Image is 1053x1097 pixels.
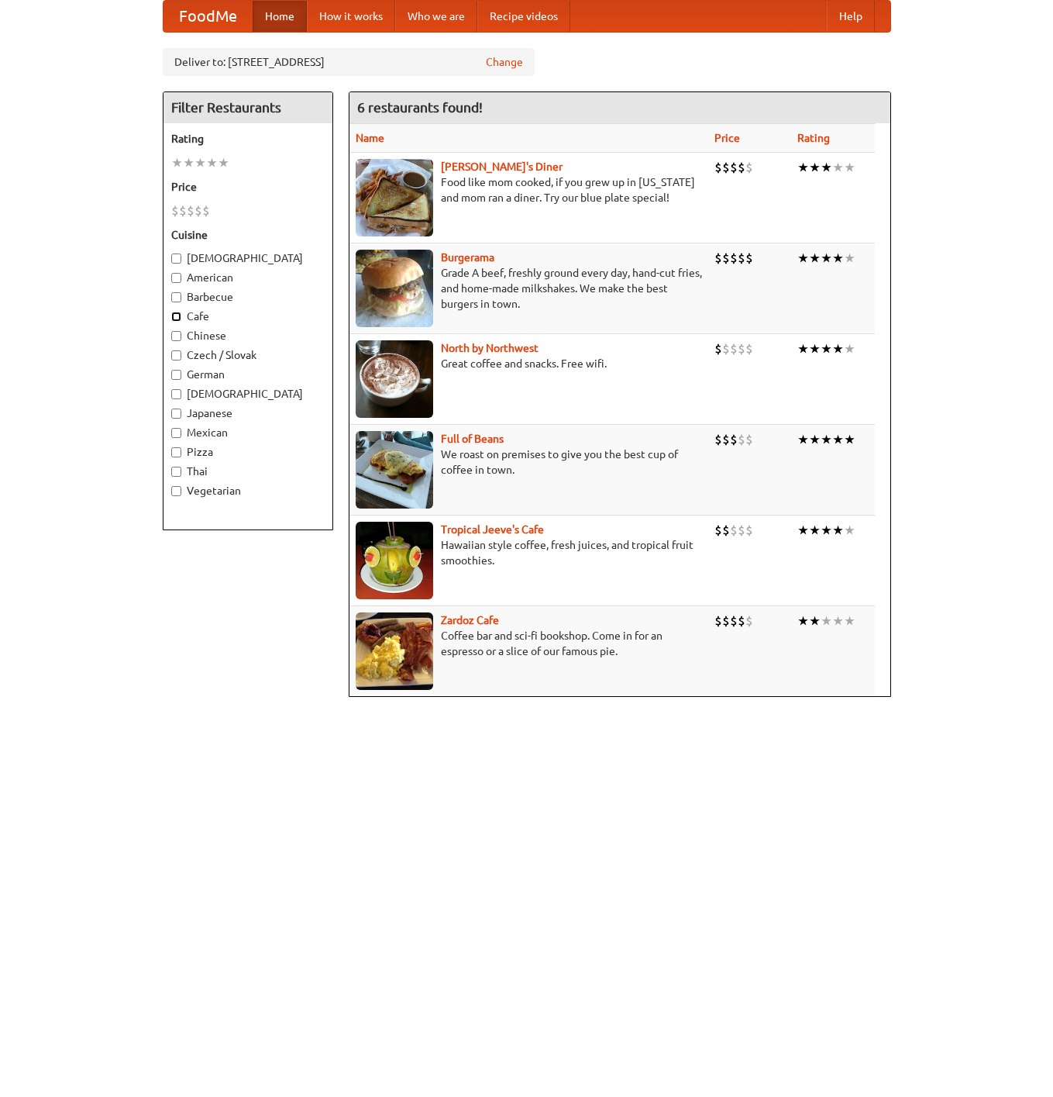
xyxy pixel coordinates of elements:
[171,328,325,343] label: Chinese
[832,522,844,539] li: ★
[171,227,325,243] h5: Cuisine
[171,370,181,380] input: German
[171,289,325,305] label: Barbecue
[441,342,539,354] a: North by Northwest
[722,340,730,357] li: $
[738,431,745,448] li: $
[844,340,855,357] li: ★
[441,523,544,536] a: Tropical Jeeve's Cafe
[171,425,325,440] label: Mexican
[253,1,307,32] a: Home
[356,132,384,144] a: Name
[821,522,832,539] li: ★
[356,250,433,327] img: burgerama.jpg
[738,612,745,630] li: $
[171,389,181,399] input: [DEMOGRAPHIC_DATA]
[745,340,753,357] li: $
[356,612,433,690] img: zardoz.jpg
[171,444,325,460] label: Pizza
[163,1,253,32] a: FoodMe
[307,1,395,32] a: How it works
[745,159,753,176] li: $
[714,250,722,267] li: $
[171,386,325,402] label: [DEMOGRAPHIC_DATA]
[714,340,722,357] li: $
[722,612,730,630] li: $
[171,154,183,171] li: ★
[809,522,821,539] li: ★
[844,159,855,176] li: ★
[730,522,738,539] li: $
[844,250,855,267] li: ★
[206,154,218,171] li: ★
[171,464,325,479] label: Thai
[827,1,875,32] a: Help
[171,428,181,438] input: Mexican
[821,431,832,448] li: ★
[441,433,504,445] b: Full of Beans
[809,159,821,176] li: ★
[441,614,499,626] a: Zardoz Cafe
[171,179,325,195] h5: Price
[738,522,745,539] li: $
[356,356,702,371] p: Great coffee and snacks. Free wifi.
[714,612,722,630] li: $
[171,202,179,219] li: $
[832,431,844,448] li: ★
[218,154,229,171] li: ★
[821,250,832,267] li: ★
[171,309,325,324] label: Cafe
[171,312,181,322] input: Cafe
[832,159,844,176] li: ★
[194,202,202,219] li: $
[356,340,433,418] img: north.jpg
[844,522,855,539] li: ★
[486,54,523,70] a: Change
[171,409,181,419] input: Japanese
[730,431,738,448] li: $
[832,340,844,357] li: ★
[730,612,738,630] li: $
[179,202,187,219] li: $
[745,522,753,539] li: $
[797,340,809,357] li: ★
[797,431,809,448] li: ★
[738,250,745,267] li: $
[183,154,194,171] li: ★
[357,100,483,115] ng-pluralize: 6 restaurants found!
[356,447,702,478] p: We roast on premises to give you the best cup of coffee in town.
[171,447,181,457] input: Pizza
[171,292,181,302] input: Barbecue
[356,159,433,236] img: sallys.jpg
[821,159,832,176] li: ★
[809,340,821,357] li: ★
[171,331,181,341] input: Chinese
[745,250,753,267] li: $
[202,202,210,219] li: $
[171,254,181,264] input: [DEMOGRAPHIC_DATA]
[356,522,433,599] img: jeeves.jpg
[441,251,494,264] a: Burgerama
[832,250,844,267] li: ★
[738,340,745,357] li: $
[745,612,753,630] li: $
[163,92,332,123] h4: Filter Restaurants
[797,132,830,144] a: Rating
[356,537,702,568] p: Hawaiian style coffee, fresh juices, and tropical fruit smoothies.
[356,431,433,509] img: beans.jpg
[714,431,722,448] li: $
[797,522,809,539] li: ★
[171,347,325,363] label: Czech / Slovak
[730,250,738,267] li: $
[171,405,325,421] label: Japanese
[171,367,325,382] label: German
[730,340,738,357] li: $
[171,467,181,477] input: Thai
[187,202,194,219] li: $
[441,160,563,173] a: [PERSON_NAME]'s Diner
[722,431,730,448] li: $
[163,48,535,76] div: Deliver to: [STREET_ADDRESS]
